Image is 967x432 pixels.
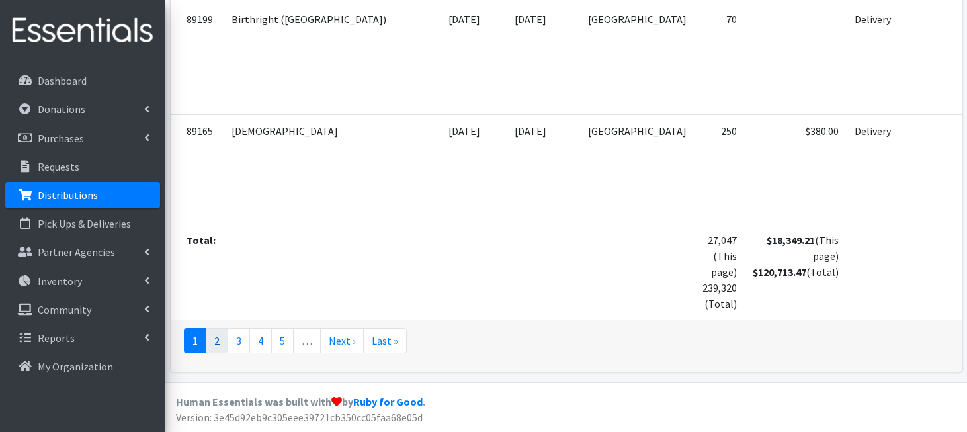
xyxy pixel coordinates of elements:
a: Distributions [5,182,160,208]
td: 70 [694,3,745,114]
p: My Organization [38,360,113,373]
td: [DATE] [507,3,580,114]
strong: $18,349.21 [767,234,815,247]
a: Requests [5,153,160,180]
p: Pick Ups & Deliveries [38,217,131,230]
span: Version: 3e45d92eb9c305eee39721cb350cc05faa68e05d [176,411,423,424]
a: Last » [363,328,407,353]
td: Delivery [847,114,902,224]
td: (This page) (Total) [745,224,847,320]
a: Ruby for Good [353,395,423,408]
td: Birthright ([GEOGRAPHIC_DATA]) [224,3,441,114]
a: Next › [320,328,364,353]
a: Inventory [5,268,160,294]
td: 89199 [171,3,224,114]
a: 3 [228,328,250,353]
p: Donations [38,103,85,116]
strong: $120,713.47 [753,265,806,279]
strong: Human Essentials was built with by . [176,395,425,408]
p: Dashboard [38,74,87,87]
td: 250 [694,114,745,224]
p: Partner Agencies [38,245,115,259]
td: [DATE] [507,114,580,224]
p: Reports [38,331,75,345]
a: 5 [271,328,294,353]
a: Partner Agencies [5,239,160,265]
a: 1 [184,328,206,353]
p: Purchases [38,132,84,145]
td: [DATE] [441,3,507,114]
a: Purchases [5,125,160,151]
a: 2 [206,328,228,353]
img: HumanEssentials [5,9,160,53]
td: 89165 [171,114,224,224]
a: 4 [249,328,272,353]
a: Reports [5,325,160,351]
td: [DEMOGRAPHIC_DATA] [224,114,441,224]
td: [GEOGRAPHIC_DATA] [580,114,694,224]
p: Distributions [38,189,98,202]
strong: Total: [187,234,216,247]
p: Community [38,303,91,316]
td: [GEOGRAPHIC_DATA] [580,3,694,114]
td: [DATE] [441,114,507,224]
td: $380.00 [745,114,847,224]
p: Requests [38,160,79,173]
a: Donations [5,96,160,122]
td: Delivery [847,3,902,114]
a: Community [5,296,160,323]
a: My Organization [5,353,160,380]
p: Inventory [38,275,82,288]
td: 27,047 (This page) 239,320 (Total) [694,224,745,320]
a: Dashboard [5,67,160,94]
a: Pick Ups & Deliveries [5,210,160,237]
